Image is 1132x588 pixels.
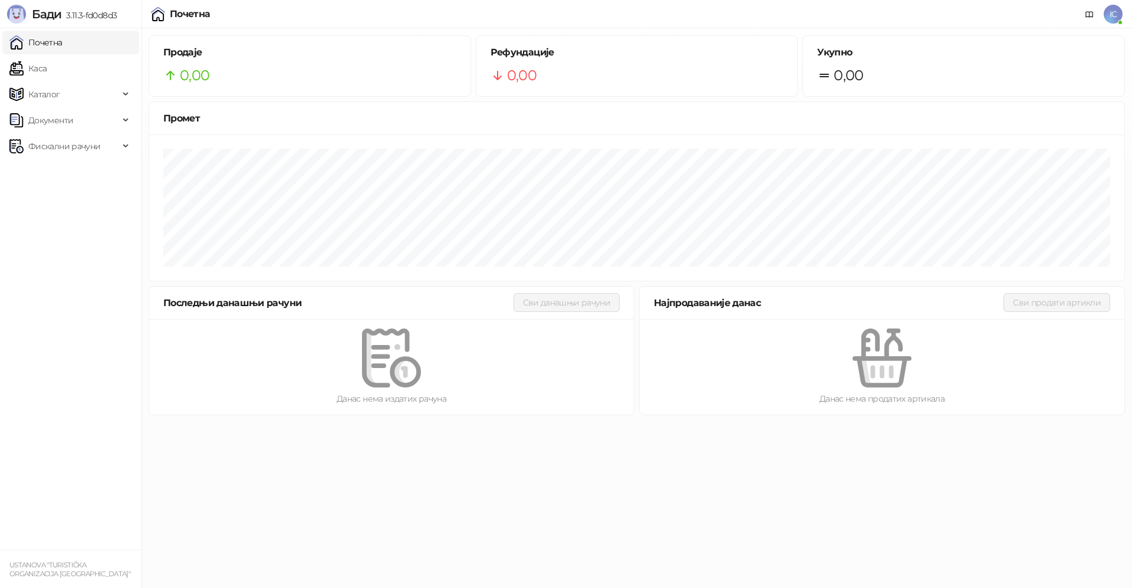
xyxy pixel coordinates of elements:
[9,31,62,54] a: Почетна
[834,64,863,87] span: 0,00
[9,561,130,578] small: USTANOVA "TURISTIČKA ORGANIZACIJA [GEOGRAPHIC_DATA]"
[168,392,615,405] div: Данас нема издатих рачуна
[28,83,60,106] span: Каталог
[163,111,1110,126] div: Промет
[170,9,210,19] div: Почетна
[817,45,1110,60] h5: Укупно
[163,295,514,310] div: Последњи данашњи рачуни
[1003,293,1110,312] button: Сви продати артикли
[659,392,1105,405] div: Данас нема продатих артикала
[514,293,620,312] button: Сви данашњи рачуни
[9,57,47,80] a: Каса
[7,5,26,24] img: Logo
[32,7,61,21] span: Бади
[1104,5,1123,24] span: IC
[491,45,784,60] h5: Рефундације
[654,295,1003,310] div: Најпродаваније данас
[1080,5,1099,24] a: Документација
[61,10,117,21] span: 3.11.3-fd0d8d3
[180,64,209,87] span: 0,00
[28,134,100,158] span: Фискални рачуни
[28,109,73,132] span: Документи
[163,45,456,60] h5: Продаје
[507,64,537,87] span: 0,00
